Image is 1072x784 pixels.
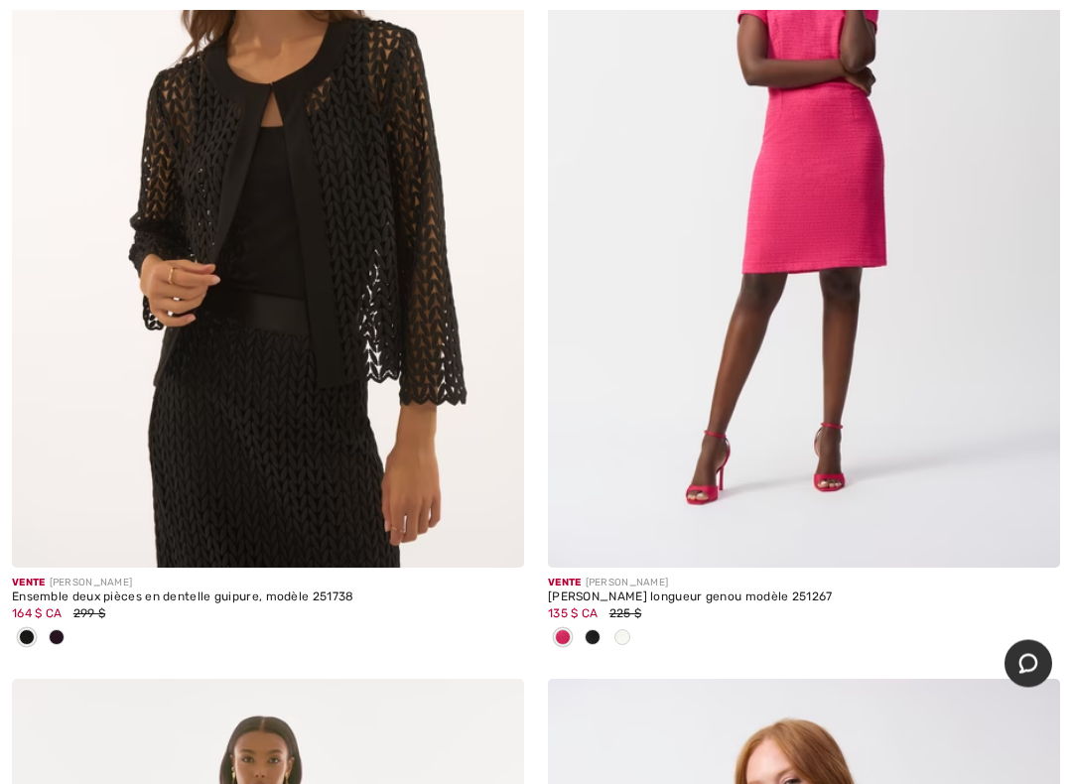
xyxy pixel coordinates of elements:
div: Blanc cassé [607,623,637,656]
iframe: Ouvre un widget où vous pouvez discuter avec l'un de nos agents [1005,640,1052,690]
font: Vente [548,578,582,589]
font: 164 $ CA [12,607,62,621]
div: Noir [12,623,42,656]
font: [PERSON_NAME] longueur genou modèle 251267 [548,590,833,604]
font: 135 $ CA [548,607,598,621]
font: [PERSON_NAME] [50,578,133,589]
font: 299 $ [73,607,106,621]
font: Ensemble deux pièces en dentelle guipure, modèle 251738 [12,590,354,604]
font: [PERSON_NAME] [586,578,669,589]
font: 225 $ [609,607,642,621]
div: Bleu nuit [42,623,71,656]
font: Vente [12,578,46,589]
div: Rose [548,623,578,656]
div: Noir [578,623,607,656]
